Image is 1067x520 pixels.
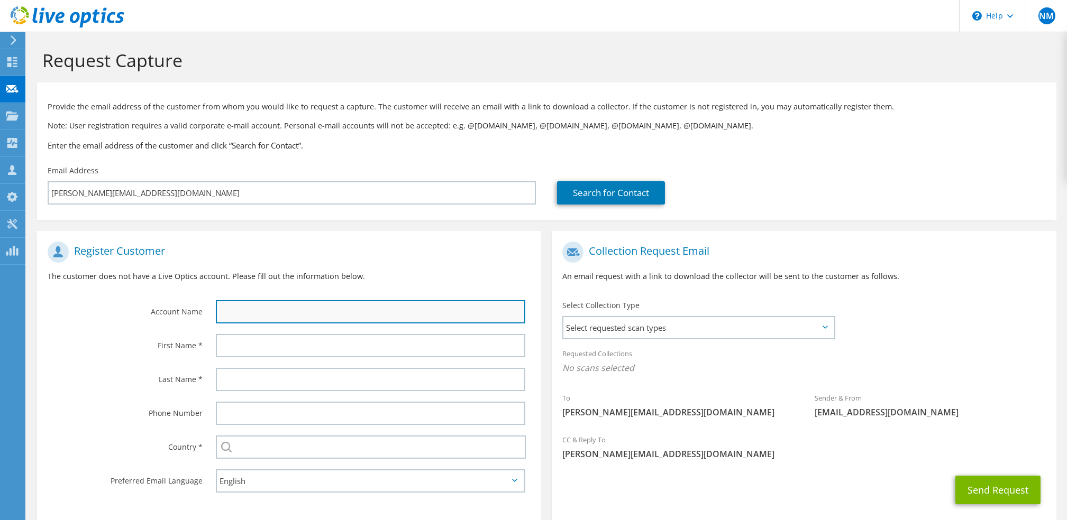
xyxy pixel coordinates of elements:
span: [PERSON_NAME][EMAIL_ADDRESS][DOMAIN_NAME] [562,448,1045,460]
p: The customer does not have a Live Optics account. Please fill out the information below. [48,271,531,282]
span: [EMAIL_ADDRESS][DOMAIN_NAME] [815,406,1046,418]
label: Select Collection Type [562,300,640,311]
label: First Name * [48,334,203,351]
label: Account Name [48,300,203,317]
span: Select requested scan types [563,317,834,338]
label: Last Name * [48,368,203,385]
div: To [552,387,804,423]
a: Search for Contact [557,181,665,205]
label: Country * [48,435,203,452]
svg: \n [972,11,982,21]
label: Phone Number [48,402,203,419]
button: Send Request [955,476,1041,504]
div: Requested Collections [552,342,1056,382]
h1: Request Capture [42,49,1046,71]
h1: Collection Request Email [562,242,1040,263]
span: [PERSON_NAME][EMAIL_ADDRESS][DOMAIN_NAME] [562,406,794,418]
span: NM [1038,7,1055,24]
p: An email request with a link to download the collector will be sent to the customer as follows. [562,271,1045,282]
h3: Enter the email address of the customer and click “Search for Contact”. [48,140,1046,151]
p: Provide the email address of the customer from whom you would like to request a capture. The cust... [48,101,1046,113]
label: Email Address [48,165,98,176]
span: No scans selected [562,362,1045,374]
div: Sender & From [804,387,1056,423]
p: Note: User registration requires a valid corporate e-mail account. Personal e-mail accounts will ... [48,120,1046,132]
label: Preferred Email Language [48,469,203,486]
div: CC & Reply To [552,429,1056,465]
h1: Register Customer [48,242,525,263]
